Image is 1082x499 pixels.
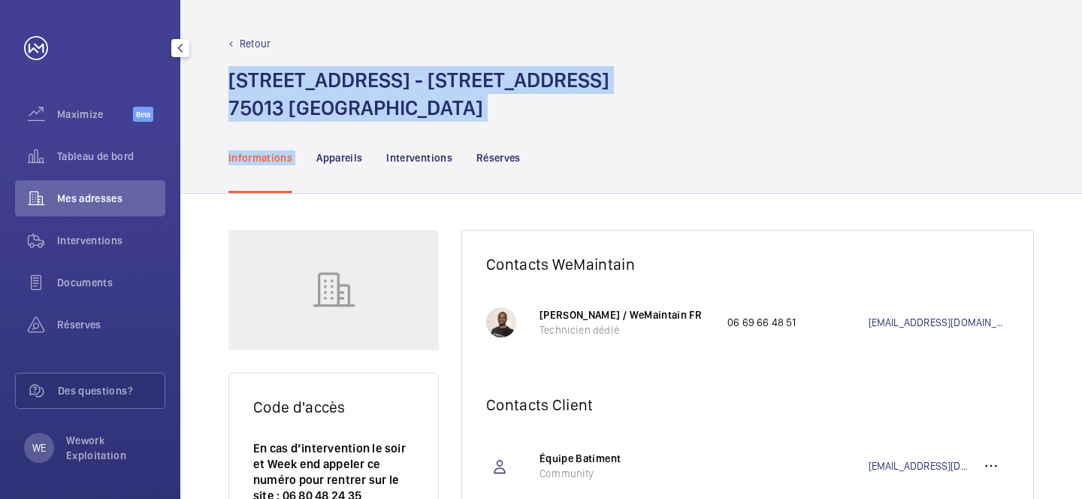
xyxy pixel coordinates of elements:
p: Community [539,466,712,481]
p: Réserves [476,150,521,165]
p: WE [32,440,46,455]
span: Tableau de bord [57,149,165,164]
p: Retour [240,36,270,51]
p: Technicien dédié [539,322,712,337]
h2: Contacts WeMaintain [486,255,1009,274]
p: Appareils [316,150,362,165]
a: [EMAIL_ADDRESS][DOMAIN_NAME] [869,315,1010,330]
p: Informations [228,150,292,165]
p: [PERSON_NAME] / WeMaintain FR [539,307,712,322]
p: Interventions [386,150,452,165]
span: Maximize [57,107,133,122]
p: Wework Exploitation [66,433,156,463]
span: Des questions? [58,383,165,398]
p: Équipe Batiment [539,451,712,466]
span: Documents [57,275,165,290]
p: 06 69 66 48 51 [727,315,869,330]
span: Beta [133,107,153,122]
span: Mes adresses [57,191,165,206]
a: [EMAIL_ADDRESS][DOMAIN_NAME] [869,458,974,473]
span: Interventions [57,233,165,248]
h1: [STREET_ADDRESS] - [STREET_ADDRESS] 75013 [GEOGRAPHIC_DATA] [228,66,609,122]
h2: Contacts Client [486,395,1009,414]
h2: Code d'accès [253,398,414,416]
span: Réserves [57,317,165,332]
